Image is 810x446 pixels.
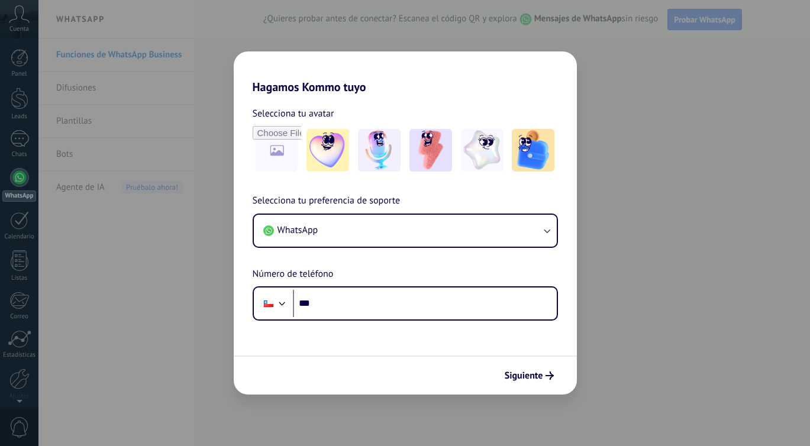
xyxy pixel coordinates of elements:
img: -4.jpeg [461,129,504,172]
button: Siguiente [499,366,559,386]
div: Chile: + 56 [257,291,280,316]
h2: Hagamos Kommo tuyo [234,51,577,94]
span: WhatsApp [277,224,318,236]
span: Número de teléfono [253,267,334,282]
img: -2.jpeg [358,129,401,172]
img: -1.jpeg [306,129,349,172]
button: WhatsApp [254,215,557,247]
img: -5.jpeg [512,129,554,172]
span: Selecciona tu preferencia de soporte [253,193,401,209]
span: Selecciona tu avatar [253,106,334,121]
span: Siguiente [505,371,543,380]
img: -3.jpeg [409,129,452,172]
